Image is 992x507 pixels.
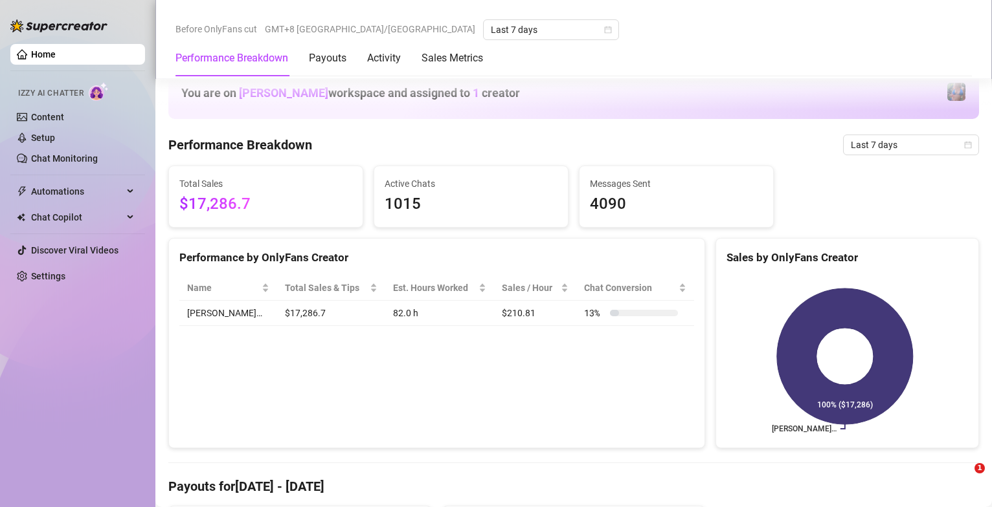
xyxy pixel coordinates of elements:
[604,26,612,34] span: calendar
[727,249,968,266] div: Sales by OnlyFans Creator
[175,50,288,66] div: Performance Breakdown
[31,245,118,255] a: Discover Viral Videos
[975,463,985,473] span: 1
[385,177,558,191] span: Active Chats
[422,50,483,66] div: Sales Metrics
[385,192,558,217] span: 1015
[179,275,277,301] th: Name
[285,281,367,295] span: Total Sales & Tips
[175,19,257,39] span: Before OnlyFans cut
[18,87,84,100] span: Izzy AI Chatter
[502,281,558,295] span: Sales / Hour
[187,281,259,295] span: Name
[584,281,676,295] span: Chat Conversion
[491,20,611,39] span: Last 7 days
[393,281,476,295] div: Est. Hours Worked
[31,207,123,228] span: Chat Copilot
[17,186,27,197] span: thunderbolt
[10,19,107,32] img: logo-BBDzfeDw.svg
[948,463,979,494] iframe: Intercom live chat
[494,301,576,326] td: $210.81
[473,86,479,100] span: 1
[17,213,25,222] img: Chat Copilot
[31,181,123,202] span: Automations
[367,50,401,66] div: Activity
[309,50,346,66] div: Payouts
[239,86,328,100] span: [PERSON_NAME]
[168,477,979,495] h4: Payouts for [DATE] - [DATE]
[584,306,605,320] span: 13 %
[265,19,475,39] span: GMT+8 [GEOGRAPHIC_DATA]/[GEOGRAPHIC_DATA]
[964,141,972,149] span: calendar
[181,86,520,100] h1: You are on workspace and assigned to creator
[277,301,385,326] td: $17,286.7
[31,112,64,122] a: Content
[89,82,109,101] img: AI Chatter
[576,275,694,301] th: Chat Conversion
[179,192,352,217] span: $17,286.7
[179,177,352,191] span: Total Sales
[590,177,763,191] span: Messages Sent
[168,136,312,154] h4: Performance Breakdown
[851,135,971,155] span: Last 7 days
[31,153,98,164] a: Chat Monitoring
[494,275,576,301] th: Sales / Hour
[179,301,277,326] td: [PERSON_NAME]…
[31,49,56,59] a: Home
[947,83,965,101] img: Jaylie
[277,275,385,301] th: Total Sales & Tips
[31,133,55,143] a: Setup
[772,424,837,433] text: [PERSON_NAME]…
[31,271,65,281] a: Settings
[385,301,494,326] td: 82.0 h
[179,249,694,266] div: Performance by OnlyFans Creator
[590,192,763,217] span: 4090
